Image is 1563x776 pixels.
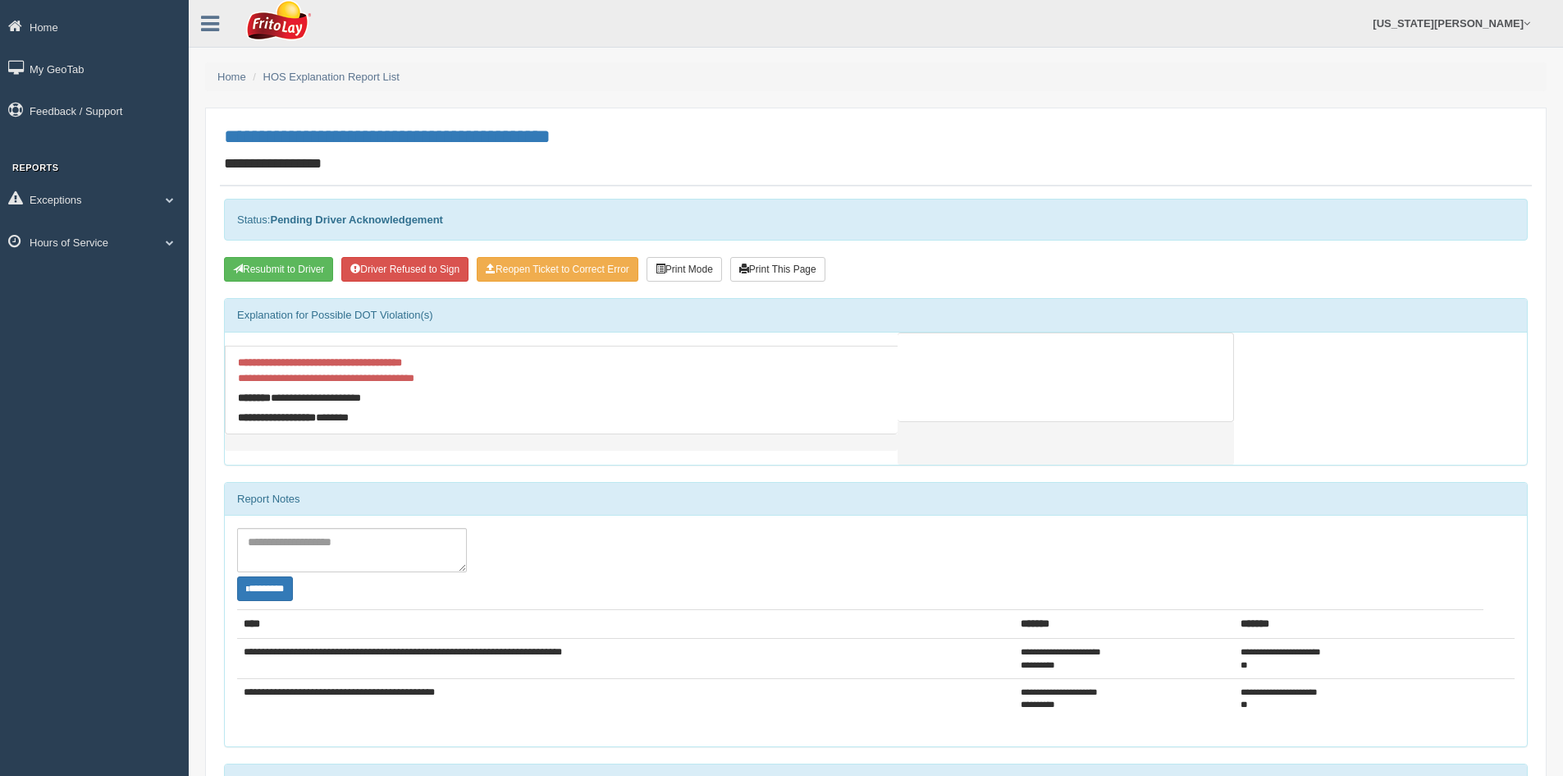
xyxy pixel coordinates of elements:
button: Change Filter Options [237,576,293,601]
button: Reopen Ticket [477,257,638,282]
div: Status: [224,199,1528,241]
button: Print This Page [730,257,825,282]
div: Report Notes [225,483,1527,516]
div: Explanation for Possible DOT Violation(s) [225,299,1527,332]
strong: Pending Driver Acknowledgement [270,214,442,226]
button: Print Mode [647,257,722,282]
button: Driver Refused to Sign [341,257,468,282]
a: Home [217,71,246,83]
a: HOS Explanation Report List [263,71,400,83]
button: Resubmit To Driver [224,257,333,282]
